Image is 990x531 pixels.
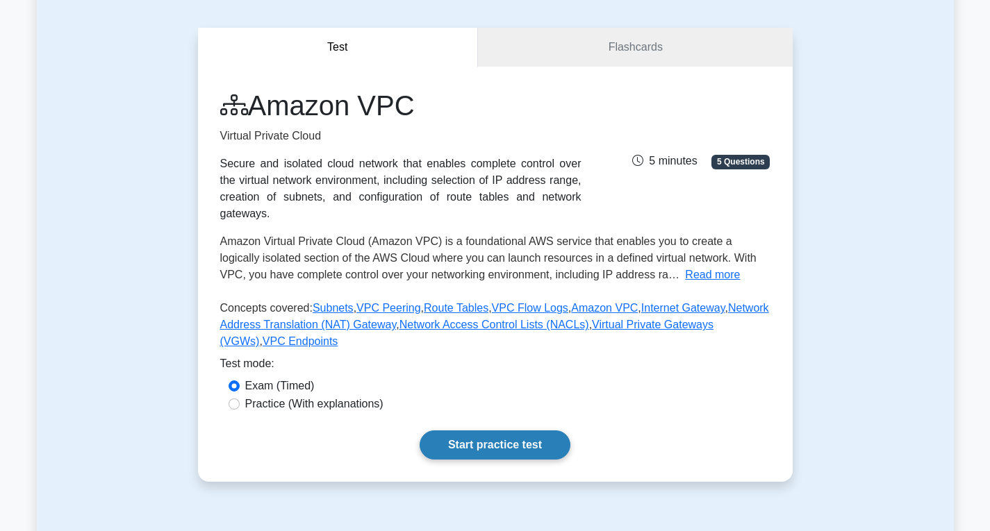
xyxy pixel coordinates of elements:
label: Exam (Timed) [245,378,315,394]
div: Secure and isolated cloud network that enables complete control over the virtual network environm... [220,155,581,222]
a: VPC Flow Logs [492,302,568,314]
p: Virtual Private Cloud [220,128,581,144]
a: VPC Peering [356,302,421,314]
p: Concepts covered: , , , , , , , , , [220,300,770,355]
a: Start practice test [420,430,570,460]
a: Flashcards [478,28,792,67]
h1: Amazon VPC [220,89,581,122]
div: Test mode: [220,355,770,378]
a: Amazon VPC [571,302,638,314]
button: Test [198,28,479,67]
a: Route Tables [424,302,488,314]
span: Amazon Virtual Private Cloud (Amazon VPC) is a foundational AWS service that enables you to creat... [220,235,757,280]
span: 5 minutes [632,155,697,167]
span: 5 Questions [711,155,770,169]
label: Practice (With explanations) [245,396,383,412]
a: VPC Endpoints [263,335,338,347]
a: Network Access Control Lists (NACLs) [399,319,589,330]
button: Read more [685,267,740,283]
a: Subnets [313,302,354,314]
a: Internet Gateway [641,302,725,314]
